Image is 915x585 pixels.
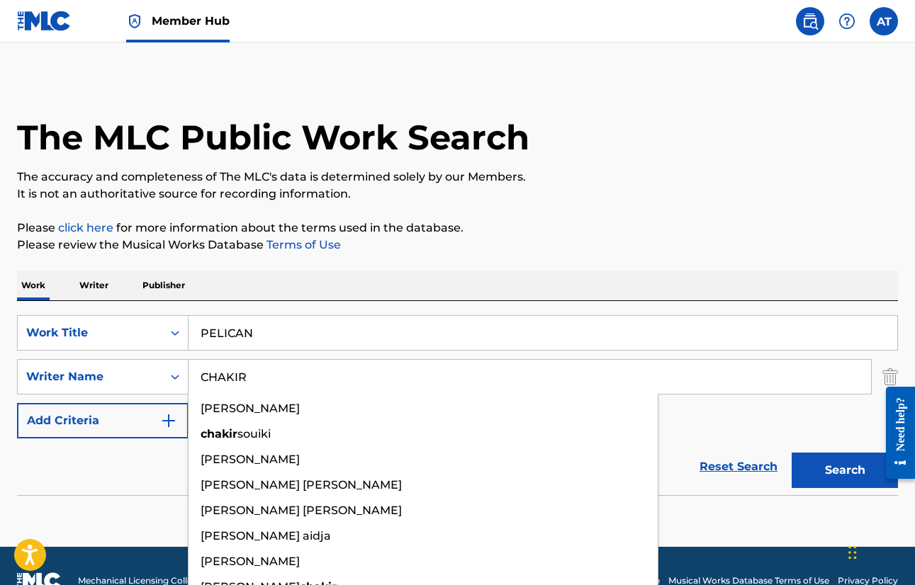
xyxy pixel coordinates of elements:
[844,517,915,585] iframe: Chat Widget
[17,11,72,31] img: MLC Logo
[201,427,237,441] strong: chakir
[17,220,898,237] p: Please for more information about the terms used in the database.
[201,504,402,517] span: [PERSON_NAME] [PERSON_NAME]
[848,531,857,574] div: Glisser
[796,7,824,35] a: Public Search
[138,271,189,300] p: Publisher
[844,517,915,585] div: Widget de chat
[17,237,898,254] p: Please review the Musical Works Database
[833,7,861,35] div: Help
[75,271,113,300] p: Writer
[26,324,154,341] div: Work Title
[802,13,819,30] img: search
[201,529,331,543] span: [PERSON_NAME] aidja
[152,13,230,29] span: Member Hub
[201,555,300,568] span: [PERSON_NAME]
[201,402,300,415] span: [PERSON_NAME]
[17,403,189,438] button: Add Criteria
[17,271,50,300] p: Work
[160,412,177,429] img: 9d2ae6d4665cec9f34b9.svg
[17,116,529,159] h1: The MLC Public Work Search
[17,169,898,186] p: The accuracy and completeness of The MLC's data is determined solely by our Members.
[17,315,898,495] form: Search Form
[882,359,898,394] img: Delete Criterion
[792,453,898,488] button: Search
[58,221,113,234] a: click here
[237,427,271,441] span: souiki
[126,13,143,30] img: Top Rightsholder
[26,368,154,385] div: Writer Name
[264,238,341,251] a: Terms of Use
[201,478,402,492] span: [PERSON_NAME] [PERSON_NAME]
[870,7,898,35] div: User Menu
[692,451,785,482] a: Reset Search
[17,186,898,203] p: It is not an authoritative source for recording information.
[875,374,915,491] iframe: Resource Center
[201,453,300,466] span: [PERSON_NAME]
[838,13,855,30] img: help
